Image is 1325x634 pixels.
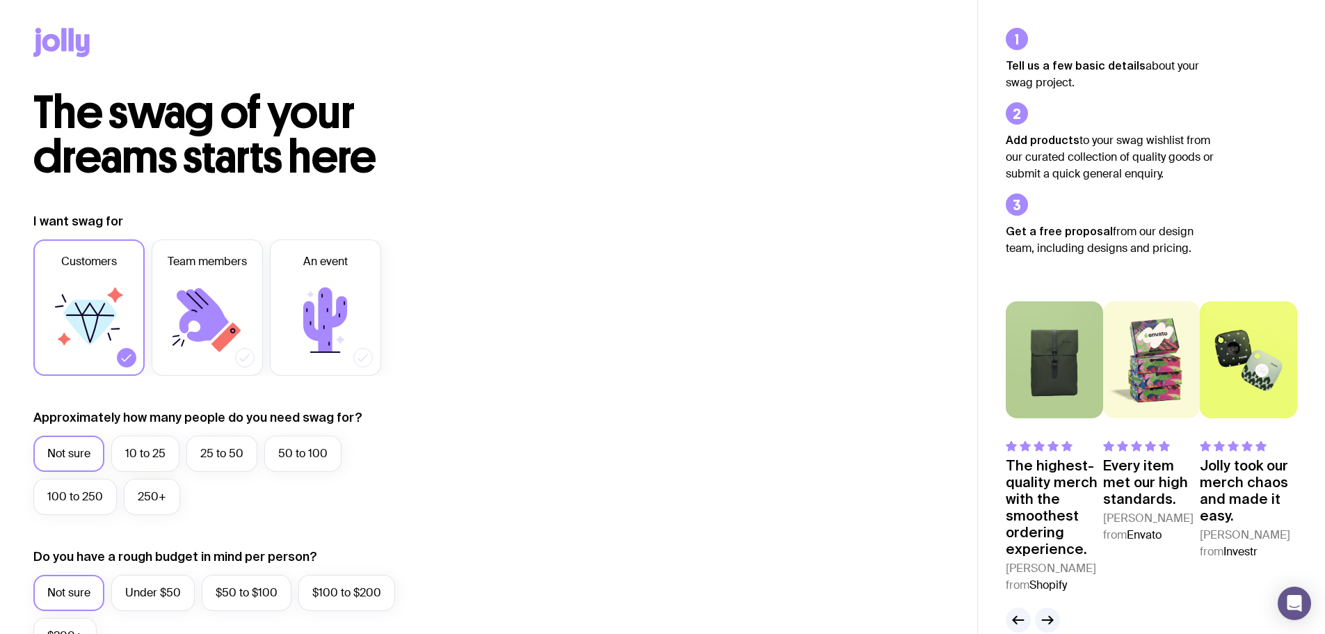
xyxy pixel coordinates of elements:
label: 10 to 25 [111,436,179,472]
label: $50 to $100 [202,575,291,611]
span: Team members [168,253,247,270]
label: 50 to 100 [264,436,342,472]
p: Every item met our high standards. [1103,457,1200,507]
label: Not sure [33,436,104,472]
label: 100 to 250 [33,479,117,515]
p: about your swag project. [1006,57,1214,91]
span: Investr [1223,544,1258,559]
label: Under $50 [111,575,195,611]
p: Jolly took our merch chaos and made it easy. [1200,457,1297,524]
label: 250+ [124,479,180,515]
cite: [PERSON_NAME] from [1103,510,1200,544]
label: $100 to $200 [298,575,395,611]
cite: [PERSON_NAME] from [1200,527,1297,560]
strong: Add products [1006,134,1079,146]
label: I want swag for [33,213,123,230]
strong: Get a free proposal [1006,225,1113,237]
span: Shopify [1029,578,1067,592]
label: Approximately how many people do you need swag for? [33,409,362,426]
div: Open Intercom Messenger [1278,587,1311,620]
strong: Tell us a few basic details [1006,59,1146,72]
p: The highest-quality merch with the smoothest ordering experience. [1006,457,1103,557]
span: The swag of your dreams starts here [33,85,376,184]
cite: [PERSON_NAME] from [1006,560,1103,594]
span: Customers [61,253,117,270]
label: 25 to 50 [186,436,257,472]
p: to your swag wishlist from our curated collection of quality goods or submit a quick general enqu... [1006,132,1214,182]
p: from our design team, including designs and pricing. [1006,223,1214,257]
span: Envato [1127,528,1162,542]
span: An event [303,253,348,270]
label: Not sure [33,575,104,611]
label: Do you have a rough budget in mind per person? [33,548,317,565]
